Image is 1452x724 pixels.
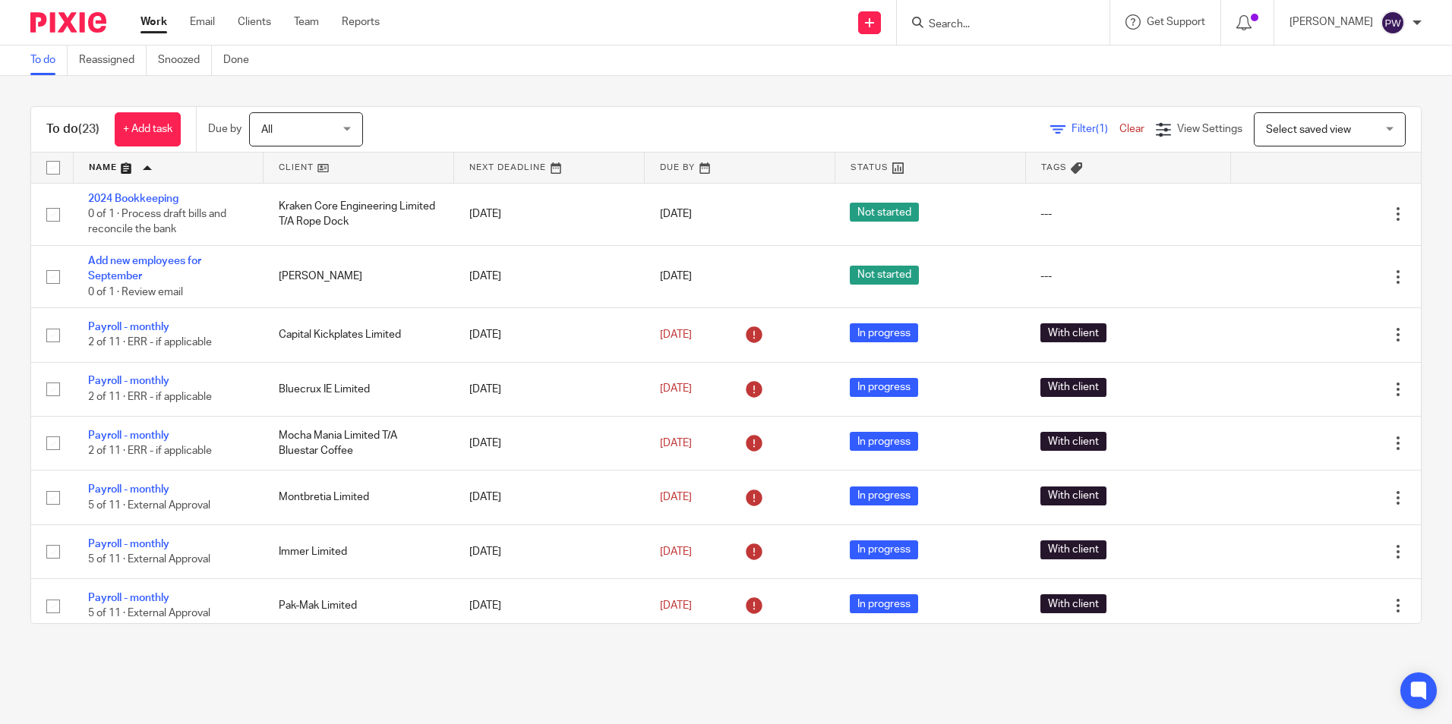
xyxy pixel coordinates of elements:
div: --- [1040,206,1215,222]
h1: To do [46,121,99,137]
input: Search [927,18,1064,32]
span: (1) [1096,124,1108,134]
span: View Settings [1177,124,1242,134]
a: Clear [1119,124,1144,134]
span: Not started [850,266,919,285]
span: [DATE] [660,209,692,219]
td: Montbretia Limited [264,471,454,524]
span: Tags [1041,163,1067,172]
span: With client [1040,486,1106,505]
span: [DATE] [660,438,692,449]
td: Bluecrux IE Limited [264,362,454,416]
a: Add new employees for September [88,256,201,282]
span: 2 of 11 · ERR - if applicable [88,392,212,402]
span: With client [1040,378,1106,397]
span: Not started [850,203,919,222]
span: With client [1040,432,1106,451]
span: Filter [1072,124,1119,134]
span: Select saved view [1266,124,1351,135]
span: In progress [850,432,918,451]
td: [DATE] [454,362,645,416]
td: [DATE] [454,524,645,578]
td: Immer Limited [264,524,454,578]
a: Payroll - monthly [88,539,169,549]
a: Work [140,14,167,30]
a: + Add task [115,112,181,146]
td: Pak-Mak Limited [264,579,454,633]
a: Done [223,46,260,75]
a: Email [190,14,215,30]
span: With client [1040,540,1106,559]
td: Mocha Mania Limited T/A Bluestar Coffee [264,417,454,471]
span: With client [1040,323,1106,342]
td: Capital Kickplates Limited [264,308,454,362]
td: [DATE] [454,245,645,307]
a: Payroll - monthly [88,593,169,603]
p: Due by [208,121,241,137]
span: In progress [850,540,918,559]
p: [PERSON_NAME] [1289,14,1373,30]
a: Payroll - monthly [88,322,169,332]
a: Team [294,14,319,30]
span: 5 of 11 · External Approval [88,609,210,619]
span: 0 of 1 · Process draft bills and reconcile the bank [88,209,226,235]
a: Payroll - monthly [88,430,169,441]
span: [DATE] [660,492,692,502]
span: [DATE] [660,546,692,557]
span: 5 of 11 · External Approval [88,500,210,511]
span: 0 of 1 · Review email [88,287,183,297]
img: Pixie [30,12,106,33]
span: (23) [78,123,99,135]
a: Payroll - monthly [88,484,169,495]
img: svg%3E [1381,11,1405,35]
span: [DATE] [660,384,692,395]
span: [DATE] [660,272,692,282]
td: [DATE] [454,579,645,633]
td: [DATE] [454,471,645,524]
a: 2024 Bookkeeping [88,194,178,204]
td: [DATE] [454,417,645,471]
span: In progress [850,323,918,342]
td: Kraken Core Engineering Limited T/A Rope Dock [264,183,454,245]
a: Payroll - monthly [88,376,169,386]
span: [DATE] [660,600,692,611]
td: [PERSON_NAME] [264,245,454,307]
td: [DATE] [454,308,645,362]
span: In progress [850,378,918,397]
span: 5 of 11 · External Approval [88,554,210,565]
span: 2 of 11 · ERR - if applicable [88,445,212,456]
span: [DATE] [660,329,692,340]
span: With client [1040,594,1106,613]
a: Clients [238,14,271,30]
span: Get Support [1147,17,1205,27]
a: Reassigned [79,46,147,75]
td: [DATE] [454,183,645,245]
span: 2 of 11 · ERR - if applicable [88,338,212,348]
span: In progress [850,594,918,613]
a: Snoozed [158,46,212,75]
a: To do [30,46,68,75]
span: In progress [850,486,918,505]
span: All [261,124,273,135]
a: Reports [342,14,380,30]
div: --- [1040,269,1215,284]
